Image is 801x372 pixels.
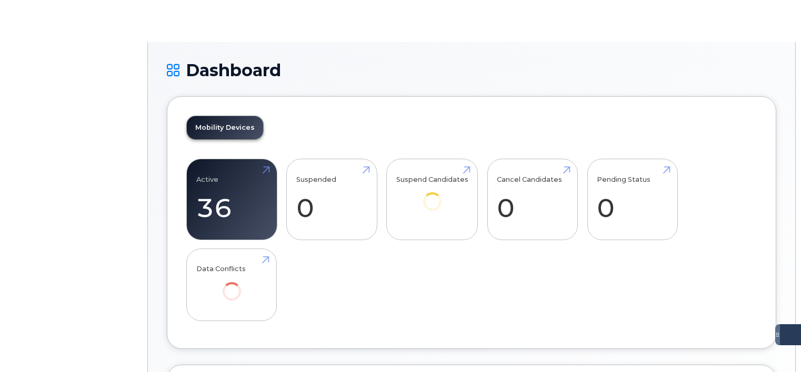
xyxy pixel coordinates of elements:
a: Pending Status 0 [597,165,668,234]
a: Cancel Candidates 0 [497,165,568,234]
a: Mobility Devices [187,116,263,139]
a: Active 36 [196,165,267,234]
h1: Dashboard [167,61,776,79]
a: Suspended 0 [296,165,367,234]
a: Suspend Candidates [396,165,468,225]
a: Data Conflicts [196,254,267,315]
